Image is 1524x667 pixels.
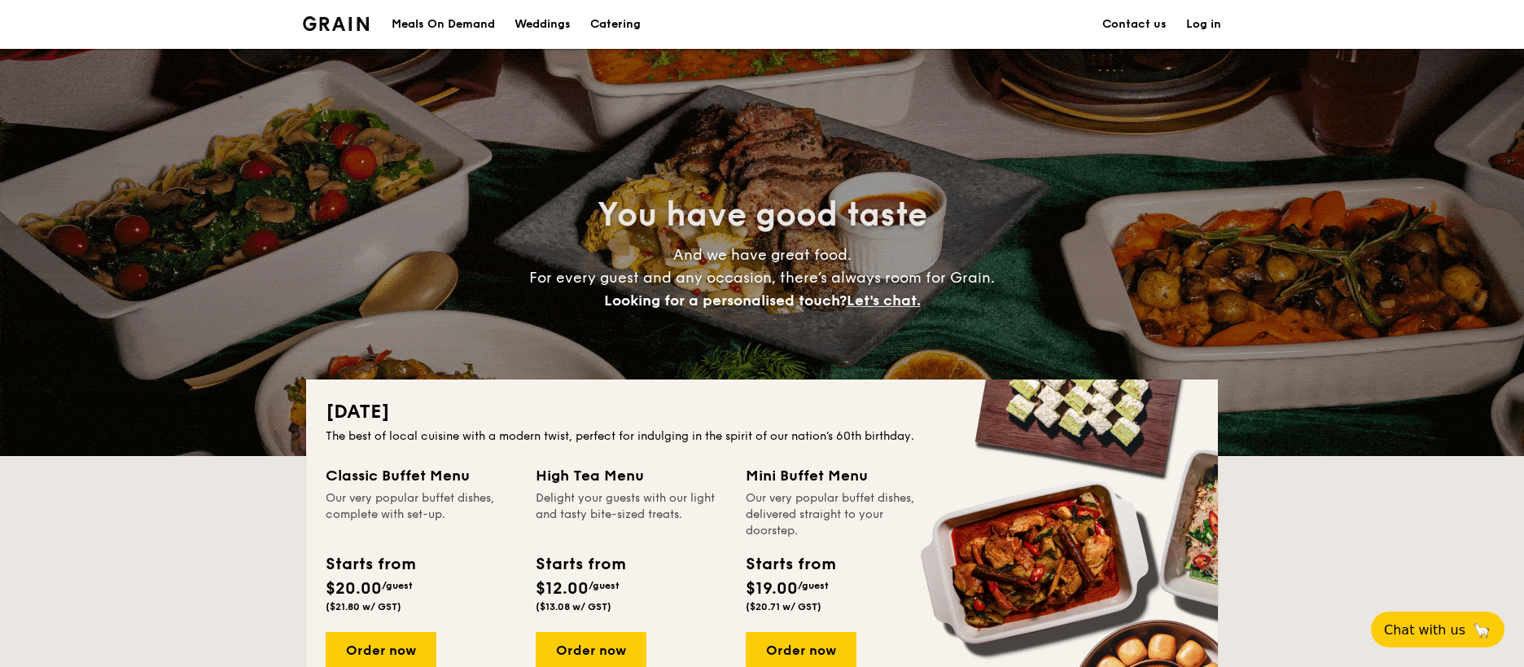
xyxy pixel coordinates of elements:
[303,16,369,31] a: Logotype
[1371,612,1504,647] button: Chat with us🦙
[382,580,413,591] span: /guest
[326,428,1198,445] div: The best of local cuisine with a modern twist, perfect for indulging in the spirit of our nation’...
[326,399,1198,425] h2: [DATE]
[326,464,516,487] div: Classic Buffet Menu
[326,579,382,599] span: $20.00
[746,490,936,539] div: Our very popular buffet dishes, delivered straight to your doorstep.
[746,552,834,577] div: Starts from
[746,601,821,612] span: ($20.71 w/ GST)
[326,552,414,577] div: Starts from
[326,601,401,612] span: ($21.80 w/ GST)
[589,580,620,591] span: /guest
[746,579,798,599] span: $19.00
[326,490,516,539] div: Our very popular buffet dishes, complete with set-up.
[536,464,726,487] div: High Tea Menu
[536,579,589,599] span: $12.00
[1472,621,1491,639] span: 🦙
[536,552,624,577] div: Starts from
[536,490,726,539] div: Delight your guests with our light and tasty bite-sized treats.
[798,580,829,591] span: /guest
[847,292,921,309] span: Let's chat.
[536,601,611,612] span: ($13.08 w/ GST)
[746,464,936,487] div: Mini Buffet Menu
[303,16,369,31] img: Grain
[1384,622,1465,638] span: Chat with us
